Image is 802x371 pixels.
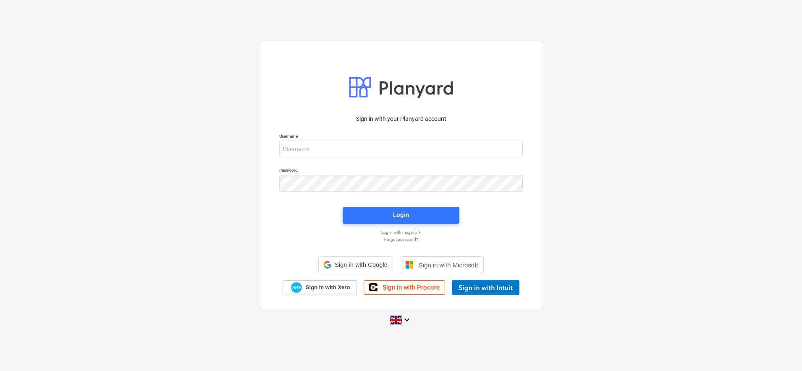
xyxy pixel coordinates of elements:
a: Sign in with Xero [283,280,357,295]
button: Login [343,207,459,224]
a: Sign in with Procore [364,280,445,295]
div: Sign in with Google [318,256,393,273]
p: Username [279,133,523,141]
span: Sign in with Xero [306,284,350,291]
p: Sign in with your Planyard account [279,115,523,123]
span: Sign in with Google [335,261,387,268]
img: Xero logo [291,282,302,293]
i: keyboard_arrow_down [402,315,412,325]
div: Login [393,209,409,220]
a: Log in with magic link [275,230,527,235]
span: Sign in with Procore [383,284,440,291]
a: Forgot password? [275,237,527,242]
p: Password [279,167,523,175]
span: Sign in with Microsoft [419,261,478,269]
img: Microsoft logo [405,261,414,269]
input: Username [279,141,523,157]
